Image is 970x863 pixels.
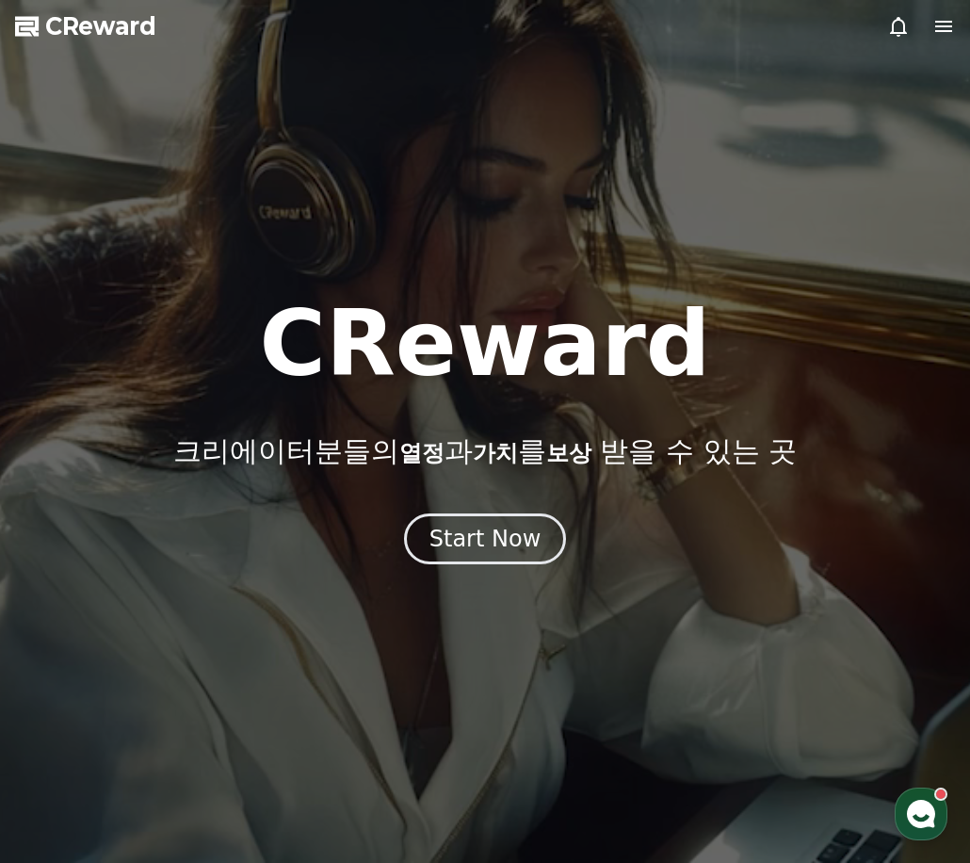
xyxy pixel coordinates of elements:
[473,440,518,466] span: 가치
[259,299,710,389] h1: CReward
[173,434,797,468] p: 크리에이터분들의 과 를 받을 수 있는 곳
[404,532,567,550] a: Start Now
[546,440,591,466] span: 보상
[15,11,156,41] a: CReward
[45,11,156,41] span: CReward
[404,513,567,564] button: Start Now
[399,440,445,466] span: 열정
[429,524,542,554] div: Start Now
